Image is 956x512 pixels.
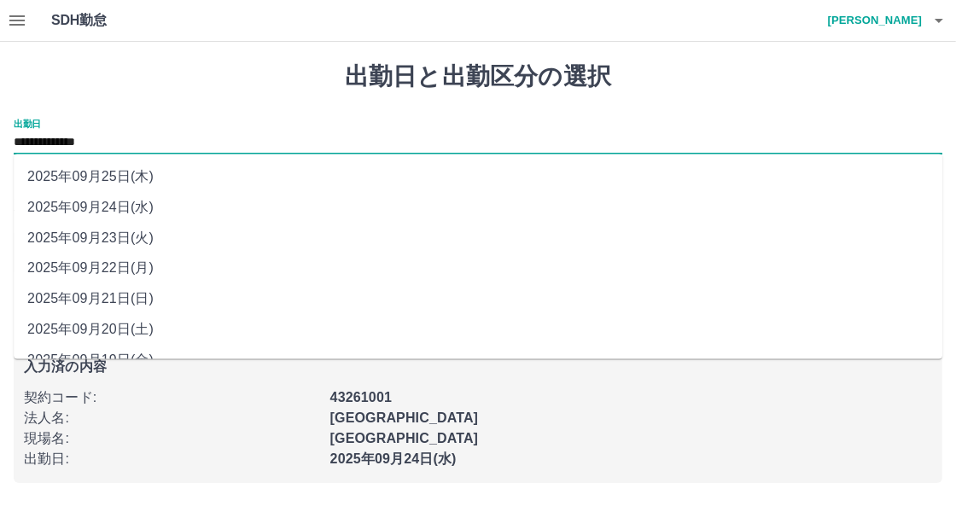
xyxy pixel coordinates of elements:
[14,253,942,284] li: 2025年09月22日(月)
[330,451,457,466] b: 2025年09月24日(水)
[24,408,320,428] p: 法人名 :
[24,428,320,449] p: 現場名 :
[14,284,942,315] li: 2025年09月21日(日)
[330,431,479,445] b: [GEOGRAPHIC_DATA]
[330,410,479,425] b: [GEOGRAPHIC_DATA]
[14,117,41,130] label: 出勤日
[14,161,942,192] li: 2025年09月25日(木)
[14,62,942,91] h1: 出勤日と出勤区分の選択
[14,315,942,346] li: 2025年09月20日(土)
[24,360,932,374] p: 入力済の内容
[24,387,320,408] p: 契約コード :
[24,449,320,469] p: 出勤日 :
[330,390,392,404] b: 43261001
[14,192,942,223] li: 2025年09月24日(水)
[14,223,942,253] li: 2025年09月23日(火)
[14,346,942,376] li: 2025年09月19日(金)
